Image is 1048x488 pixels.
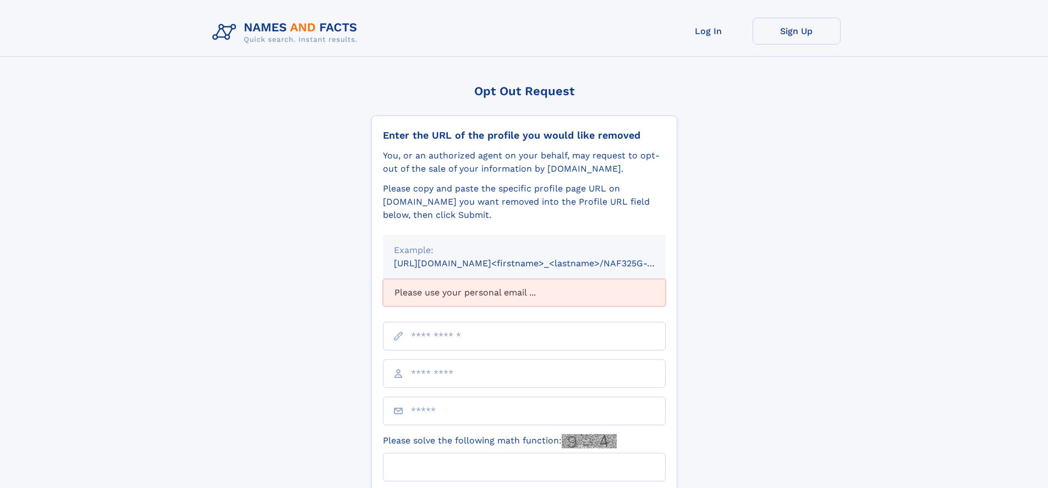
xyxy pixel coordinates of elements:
div: Example: [394,244,655,257]
a: Sign Up [753,18,841,45]
div: Please use your personal email ... [383,279,666,306]
small: [URL][DOMAIN_NAME]<firstname>_<lastname>/NAF325G-xxxxxxxx [394,258,687,268]
img: Logo Names and Facts [208,18,366,47]
div: Enter the URL of the profile you would like removed [383,129,666,141]
div: You, or an authorized agent on your behalf, may request to opt-out of the sale of your informatio... [383,149,666,176]
a: Log In [665,18,753,45]
div: Opt Out Request [371,84,677,98]
label: Please solve the following math function: [383,434,617,448]
div: Please copy and paste the specific profile page URL on [DOMAIN_NAME] you want removed into the Pr... [383,182,666,222]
